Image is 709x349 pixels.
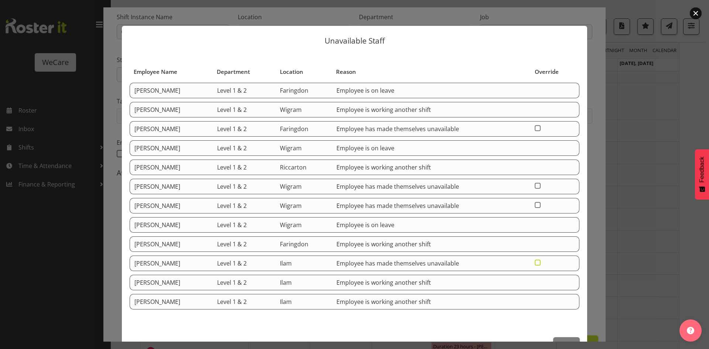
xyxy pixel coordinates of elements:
td: Employee is on leave [332,217,531,233]
span: Wigram [280,202,302,210]
span: Level 1 & 2 [217,259,247,267]
td: Employee is on leave [332,140,531,156]
td: [PERSON_NAME] [130,256,213,271]
span: Ilam [280,259,292,267]
div: Reason [336,68,526,76]
div: Location [280,68,328,76]
span: Ilam [280,298,292,306]
span: Level 1 & 2 [217,106,247,114]
td: [PERSON_NAME] [130,140,213,156]
span: Level 1 & 2 [217,221,247,229]
td: [PERSON_NAME] [130,236,213,252]
td: Employee has made themselves unavailable [332,179,531,194]
span: Faringdon [280,125,308,133]
span: Faringdon [280,240,308,248]
div: Override [535,68,575,76]
span: Level 1 & 2 [217,182,247,191]
span: Wigram [280,221,302,229]
img: help-xxl-2.png [687,327,694,334]
span: Level 1 & 2 [217,278,247,287]
td: [PERSON_NAME] [130,83,213,98]
div: Department [217,68,271,76]
td: Employee is on leave [332,83,531,98]
td: Employee is working another shift [332,294,531,309]
span: Level 1 & 2 [217,163,247,171]
span: Ilam [280,278,292,287]
span: Wigram [280,144,302,152]
td: [PERSON_NAME] [130,179,213,194]
span: Faringdon [280,86,308,95]
span: Level 1 & 2 [217,125,247,133]
td: [PERSON_NAME] [130,275,213,290]
td: Employee has made themselves unavailable [332,198,531,213]
span: Level 1 & 2 [217,86,247,95]
span: Level 1 & 2 [217,202,247,210]
span: Level 1 & 2 [217,240,247,248]
td: [PERSON_NAME] [130,160,213,175]
td: [PERSON_NAME] [130,102,213,117]
td: Employee has made themselves unavailable [332,121,531,137]
td: [PERSON_NAME] [130,294,213,309]
span: Wigram [280,182,302,191]
span: Wigram [280,106,302,114]
td: [PERSON_NAME] [130,217,213,233]
td: Employee is working another shift [332,160,531,175]
td: Employee has made themselves unavailable [332,256,531,271]
span: Riccarton [280,163,306,171]
button: Feedback - Show survey [695,149,709,199]
td: [PERSON_NAME] [130,121,213,137]
p: Unavailable Staff [129,37,580,45]
td: Employee is working another shift [332,275,531,290]
td: [PERSON_NAME] [130,198,213,213]
div: Employee Name [134,68,208,76]
td: Employee is working another shift [332,236,531,252]
span: Feedback [699,157,705,182]
span: Level 1 & 2 [217,298,247,306]
td: Employee is working another shift [332,102,531,117]
span: Level 1 & 2 [217,144,247,152]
